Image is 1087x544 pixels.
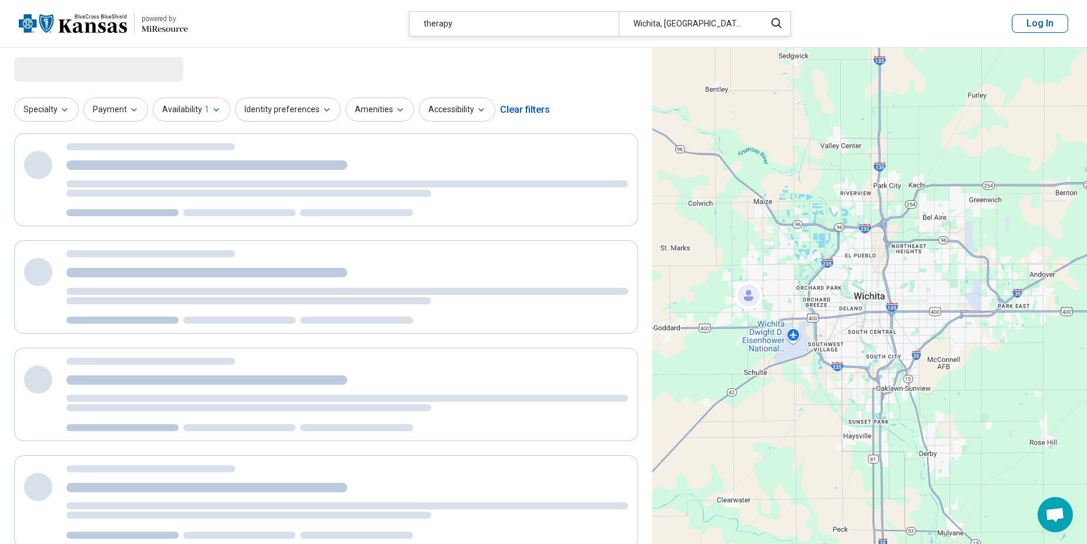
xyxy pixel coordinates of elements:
div: Wichita, [GEOGRAPHIC_DATA] [619,12,758,36]
span: 1 [204,103,209,116]
button: Identity preferences [235,98,341,122]
button: Specialty [14,98,79,122]
div: Open chat [1038,497,1073,532]
button: Amenities [345,98,414,122]
div: therapy [410,12,619,36]
button: Availability1 [153,98,230,122]
img: Blue Cross Blue Shield Kansas [19,9,127,38]
a: Blue Cross Blue Shield Kansaspowered by [19,9,188,38]
div: powered by [142,14,188,24]
button: Payment [83,98,148,122]
div: Clear filters [500,96,550,124]
button: Accessibility [419,98,495,122]
span: Loading... [14,57,113,80]
button: Log In [1012,14,1068,33]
